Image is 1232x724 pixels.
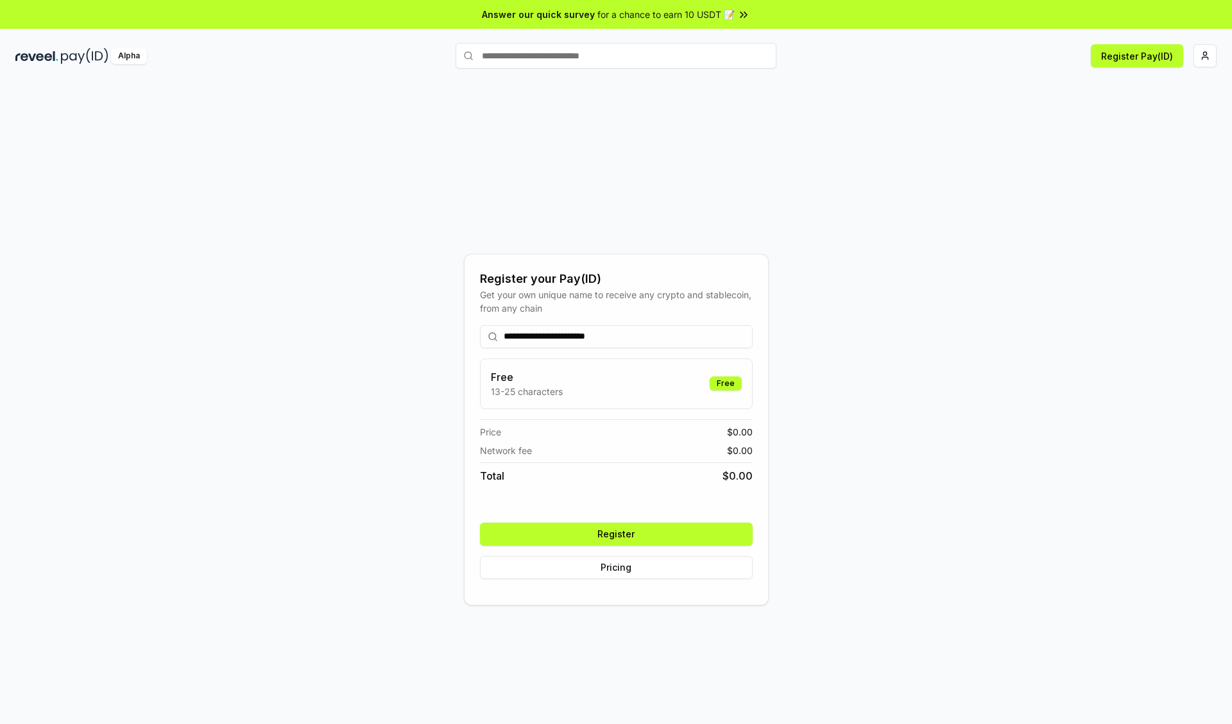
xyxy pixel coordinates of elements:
[727,425,753,439] span: $ 0.00
[727,444,753,457] span: $ 0.00
[597,8,735,21] span: for a chance to earn 10 USDT 📝
[111,48,147,64] div: Alpha
[480,425,501,439] span: Price
[480,270,753,288] div: Register your Pay(ID)
[710,376,742,391] div: Free
[480,523,753,546] button: Register
[491,369,563,385] h3: Free
[61,48,108,64] img: pay_id
[480,468,504,484] span: Total
[723,468,753,484] span: $ 0.00
[480,288,753,315] div: Get your own unique name to receive any crypto and stablecoin, from any chain
[480,444,532,457] span: Network fee
[480,556,753,579] button: Pricing
[482,8,595,21] span: Answer our quick survey
[1091,44,1183,67] button: Register Pay(ID)
[491,385,563,398] p: 13-25 characters
[15,48,58,64] img: reveel_dark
